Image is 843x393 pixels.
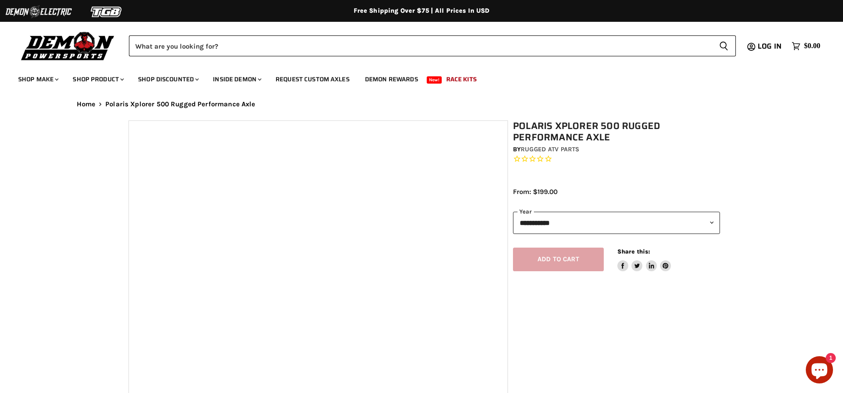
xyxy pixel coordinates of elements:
a: Request Custom Axles [269,70,356,89]
span: New! [427,76,442,84]
a: Shop Make [11,70,64,89]
inbox-online-store-chat: Shopify online store chat [803,356,836,386]
span: $0.00 [804,42,820,50]
div: Free Shipping Over $75 | All Prices In USD [59,7,785,15]
a: Log in [754,42,787,50]
select: year [513,212,720,234]
nav: Breadcrumbs [59,100,785,108]
input: Search [129,35,712,56]
a: Rugged ATV Parts [521,145,579,153]
a: Shop Product [66,70,129,89]
img: Demon Electric Logo 2 [5,3,73,20]
h1: Polaris Xplorer 500 Rugged Performance Axle [513,120,720,143]
div: by [513,144,720,154]
a: $0.00 [787,40,825,53]
img: Demon Powersports [18,30,118,62]
button: Search [712,35,736,56]
span: Share this: [617,248,650,255]
a: Inside Demon [206,70,267,89]
form: Product [129,35,736,56]
a: Shop Discounted [131,70,204,89]
span: Rated 0.0 out of 5 stars 0 reviews [513,154,720,164]
a: Demon Rewards [358,70,425,89]
span: From: $199.00 [513,188,557,196]
span: Polaris Xplorer 500 Rugged Performance Axle [105,100,255,108]
a: Race Kits [439,70,483,89]
img: TGB Logo 2 [73,3,141,20]
ul: Main menu [11,66,818,89]
aside: Share this: [617,248,671,272]
span: Log in [758,40,782,52]
a: Home [77,100,96,108]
